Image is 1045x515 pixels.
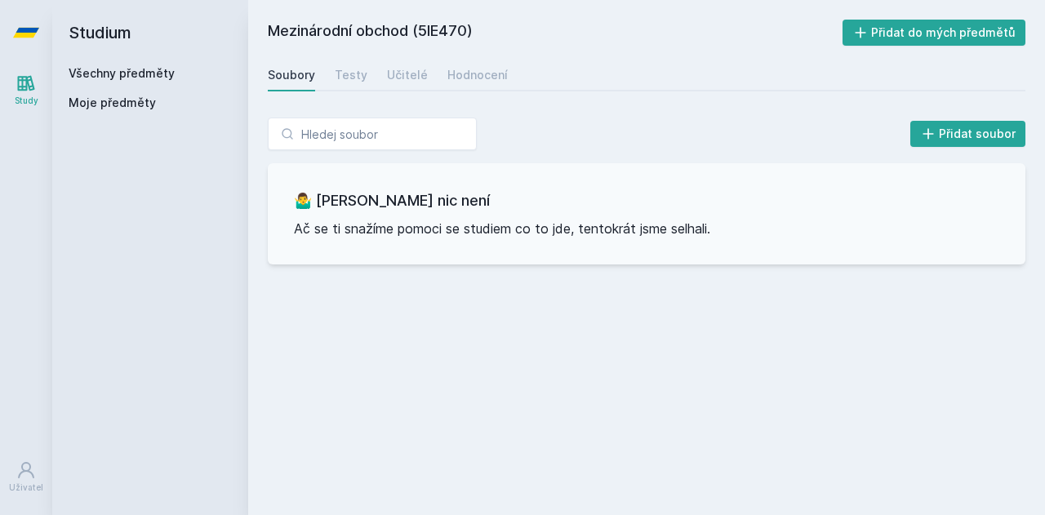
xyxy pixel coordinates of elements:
[843,20,1026,46] button: Přidat do mých předmětů
[387,67,428,83] div: Učitelé
[910,121,1026,147] button: Přidat soubor
[268,118,477,150] input: Hledej soubor
[447,67,508,83] div: Hodnocení
[294,189,999,212] h3: 🤷‍♂️ [PERSON_NAME] nic není
[447,59,508,91] a: Hodnocení
[335,59,367,91] a: Testy
[9,482,43,494] div: Uživatel
[3,452,49,502] a: Uživatel
[268,20,843,46] h2: Mezinárodní obchod (5IE470)
[294,219,999,238] p: Ač se ti snažíme pomoci se studiem co to jde, tentokrát jsme selhali.
[335,67,367,83] div: Testy
[268,67,315,83] div: Soubory
[69,66,175,80] a: Všechny předměty
[268,59,315,91] a: Soubory
[69,95,156,111] span: Moje předměty
[3,65,49,115] a: Study
[15,95,38,107] div: Study
[387,59,428,91] a: Učitelé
